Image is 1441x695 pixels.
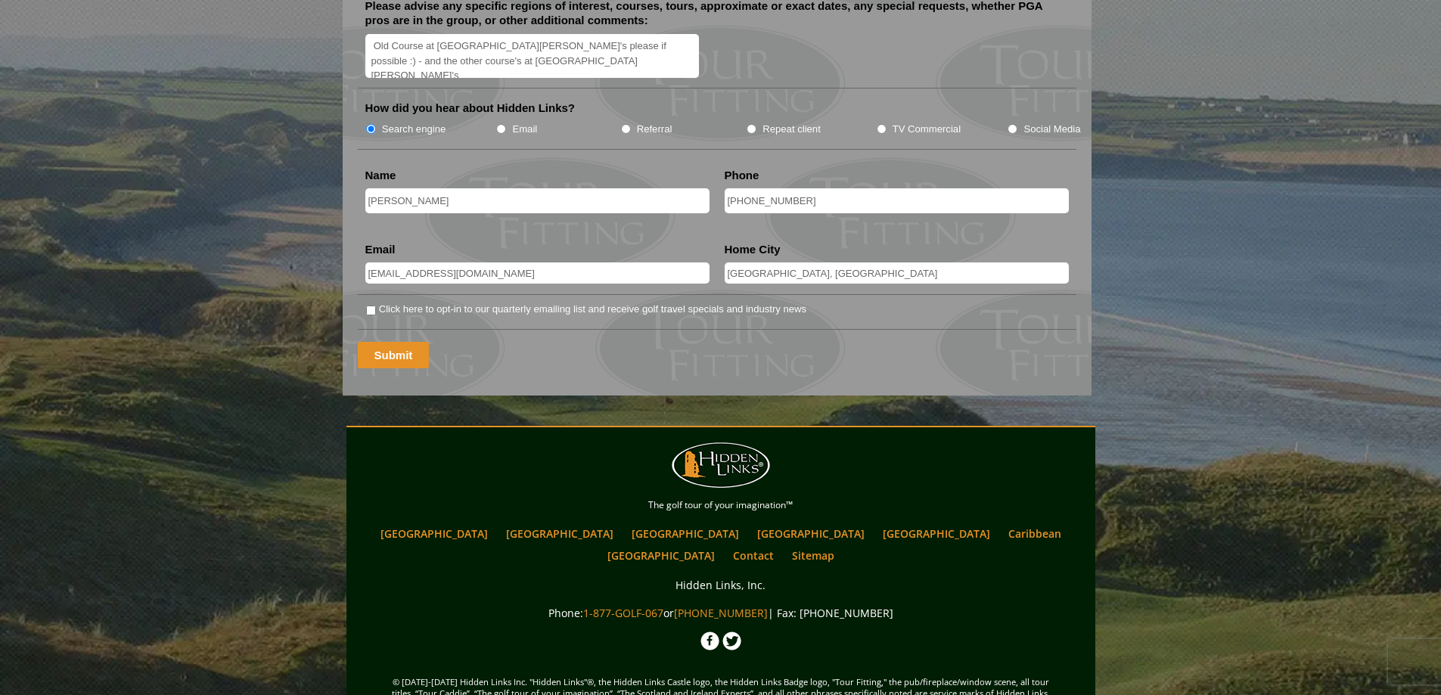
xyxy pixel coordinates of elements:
label: Phone [725,168,759,183]
label: Social Media [1023,122,1080,137]
label: TV Commercial [893,122,961,137]
label: Search engine [382,122,446,137]
label: How did you hear about Hidden Links? [365,101,576,116]
a: [GEOGRAPHIC_DATA] [875,523,998,545]
label: Repeat client [762,122,821,137]
a: Caribbean [1001,523,1069,545]
a: [GEOGRAPHIC_DATA] [498,523,621,545]
p: Phone: or | Fax: [PHONE_NUMBER] [350,603,1092,622]
p: The golf tour of your imagination™ [350,497,1092,513]
p: Hidden Links, Inc. [350,576,1092,594]
a: Sitemap [784,545,842,566]
label: Email [512,122,537,137]
label: Name [365,168,396,183]
label: Referral [637,122,672,137]
a: 1-877-GOLF-067 [583,606,663,620]
label: Email [365,242,396,257]
label: Home City [725,242,781,257]
a: [GEOGRAPHIC_DATA] [750,523,872,545]
a: [GEOGRAPHIC_DATA] [600,545,722,566]
img: Facebook [700,631,719,650]
textarea: Old Course at [GEOGRAPHIC_DATA][PERSON_NAME]'s please if possible :) - and the other course's at ... [365,34,700,79]
img: Twitter [722,631,741,650]
a: Contact [725,545,781,566]
a: [GEOGRAPHIC_DATA] [624,523,747,545]
a: [GEOGRAPHIC_DATA] [373,523,495,545]
a: [PHONE_NUMBER] [674,606,768,620]
label: Click here to opt-in to our quarterly emailing list and receive golf travel specials and industry... [379,302,806,317]
input: Submit [358,342,430,368]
